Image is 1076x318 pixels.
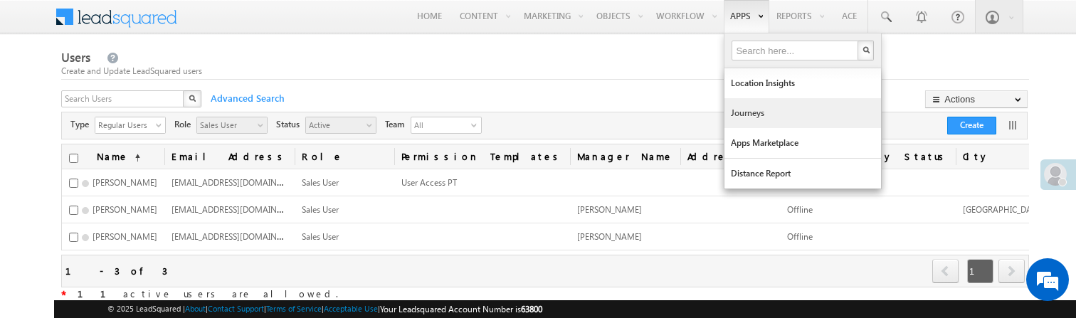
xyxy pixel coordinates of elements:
span: Offline [787,204,813,215]
span: [PERSON_NAME] [93,231,157,242]
a: Address [680,144,780,169]
span: [PERSON_NAME] [93,177,157,188]
button: Actions [925,90,1028,108]
span: [PERSON_NAME] [93,204,157,215]
span: © 2025 LeadSquared | | | | | [107,302,542,316]
span: [EMAIL_ADDRESS][DOMAIN_NAME] [172,176,307,188]
a: Distance Report [724,159,881,189]
img: Search [189,95,196,102]
span: Users [61,49,90,65]
span: Sales User [302,204,339,215]
span: [EMAIL_ADDRESS][DOMAIN_NAME] [172,230,307,242]
a: prev [932,260,959,283]
span: Type [70,118,95,131]
a: About [185,304,206,313]
span: 63800 [521,304,542,314]
a: Name [90,144,147,169]
span: Role [174,118,196,131]
strong: 11 [78,287,123,300]
span: Regular Users [95,117,154,132]
span: [GEOGRAPHIC_DATA] [963,204,1043,215]
span: prev [932,259,959,283]
button: Create [947,117,996,134]
div: Minimize live chat window [233,7,268,41]
span: Sales User [302,231,339,242]
a: Contact Support [208,304,264,313]
a: Role [295,144,394,169]
span: Offline [787,231,813,242]
img: d_60004797649_company_0_60004797649 [24,75,60,93]
span: Active [306,117,364,132]
span: Permission Templates [394,144,570,169]
a: Apps Marketplace [724,128,881,158]
a: next [998,260,1025,283]
span: select [258,121,269,129]
div: Create and Update LeadSquared users [61,65,1030,78]
a: Location Insights [724,68,881,98]
span: Team [385,118,411,131]
input: Search Users [61,90,185,107]
input: Search here... [732,41,860,60]
a: Acceptable Use [324,304,378,313]
a: Journeys [724,98,881,128]
span: Sales User [302,177,339,188]
a: City [956,144,1055,169]
span: Your Leadsquared Account Number is [380,304,542,314]
span: [EMAIL_ADDRESS][DOMAIN_NAME] [172,203,307,215]
span: [PERSON_NAME] [577,231,642,242]
span: Status [276,118,305,131]
span: (sorted ascending) [129,152,140,164]
span: select [156,121,167,129]
span: User Access PT [401,177,457,188]
span: Advanced Search [204,92,289,105]
a: Terms of Service [266,304,322,313]
span: next [998,259,1025,283]
span: Sales User [197,117,255,132]
span: All [411,117,468,133]
div: 1 - 3 of 3 [65,263,167,279]
div: Chat with us now [74,75,239,93]
textarea: Type your message and hit 'Enter' [19,132,260,225]
span: select [366,121,378,129]
span: 1 [967,259,993,283]
span: Manager Name [570,144,680,169]
em: Start Chat [194,237,258,256]
img: Search [863,46,870,53]
span: [PERSON_NAME] [577,204,642,215]
a: Email Address [164,144,295,169]
span: active users are allowed. [66,287,338,300]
